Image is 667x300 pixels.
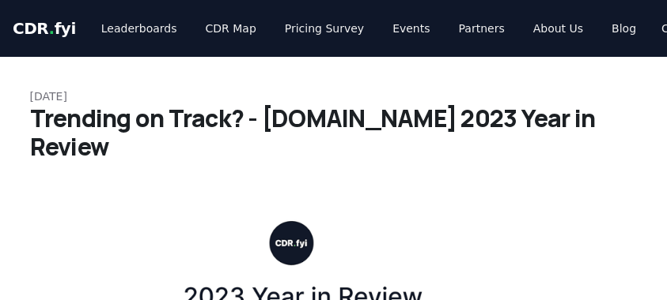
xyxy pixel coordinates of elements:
a: Leaderboards [89,14,190,43]
p: [DATE] [30,88,638,104]
a: Pricing Survey [272,14,377,43]
span: . [49,19,55,38]
a: Events [380,14,442,43]
a: Partners [446,14,517,43]
h1: Trending on Track? - [DOMAIN_NAME] 2023 Year in Review [30,104,638,161]
a: About Us [521,14,596,43]
span: CDR fyi [13,19,76,38]
a: Blog [599,14,649,43]
a: CDR Map [193,14,269,43]
a: CDR.fyi [13,17,76,39]
nav: Main [89,14,649,43]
